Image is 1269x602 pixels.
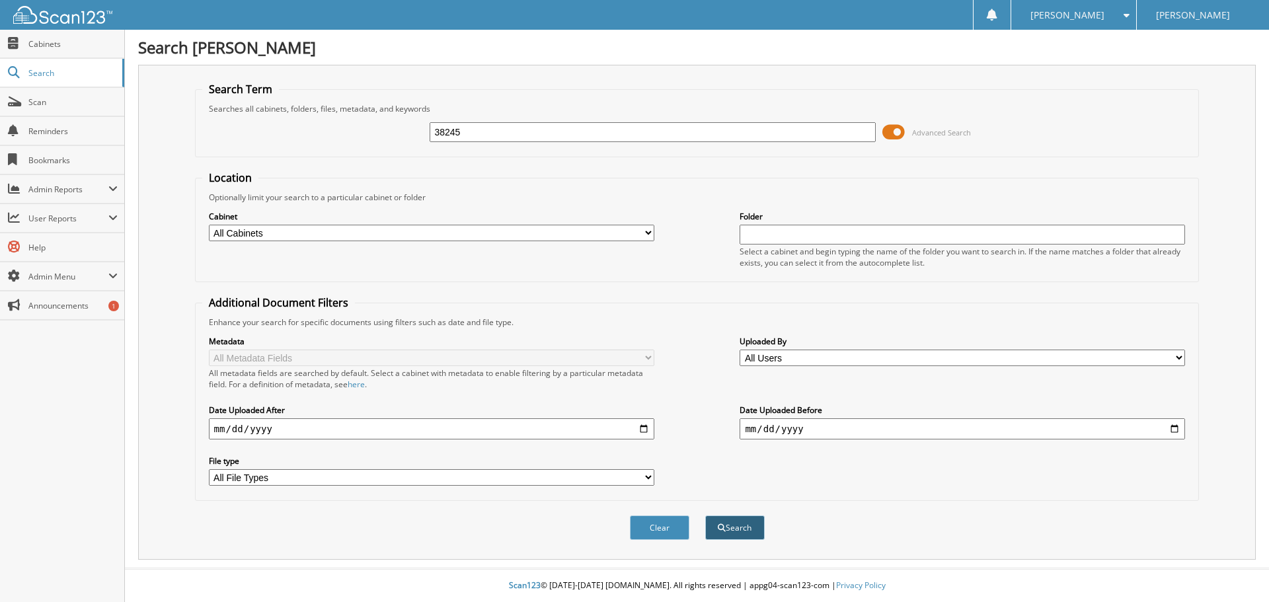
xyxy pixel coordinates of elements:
[1030,11,1104,19] span: [PERSON_NAME]
[202,295,355,310] legend: Additional Document Filters
[202,317,1192,328] div: Enhance your search for specific documents using filters such as date and file type.
[28,184,108,195] span: Admin Reports
[740,404,1185,416] label: Date Uploaded Before
[740,336,1185,347] label: Uploaded By
[202,192,1192,203] div: Optionally limit your search to a particular cabinet or folder
[630,515,689,540] button: Clear
[13,6,112,24] img: scan123-logo-white.svg
[912,128,971,137] span: Advanced Search
[740,418,1185,439] input: end
[740,246,1185,268] div: Select a cabinet and begin typing the name of the folder you want to search in. If the name match...
[705,515,765,540] button: Search
[509,580,541,591] span: Scan123
[28,96,118,108] span: Scan
[125,570,1269,602] div: © [DATE]-[DATE] [DOMAIN_NAME]. All rights reserved | appg04-scan123-com |
[740,211,1185,222] label: Folder
[28,271,108,282] span: Admin Menu
[836,580,886,591] a: Privacy Policy
[28,242,118,253] span: Help
[209,455,654,467] label: File type
[202,170,258,185] legend: Location
[209,418,654,439] input: start
[28,155,118,166] span: Bookmarks
[28,213,108,224] span: User Reports
[209,367,654,390] div: All metadata fields are searched by default. Select a cabinet with metadata to enable filtering b...
[202,82,279,96] legend: Search Term
[28,300,118,311] span: Announcements
[348,379,365,390] a: here
[1156,11,1230,19] span: [PERSON_NAME]
[28,38,118,50] span: Cabinets
[28,67,116,79] span: Search
[202,103,1192,114] div: Searches all cabinets, folders, files, metadata, and keywords
[28,126,118,137] span: Reminders
[138,36,1256,58] h1: Search [PERSON_NAME]
[1203,539,1269,602] iframe: Chat Widget
[209,404,654,416] label: Date Uploaded After
[108,301,119,311] div: 1
[209,211,654,222] label: Cabinet
[209,336,654,347] label: Metadata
